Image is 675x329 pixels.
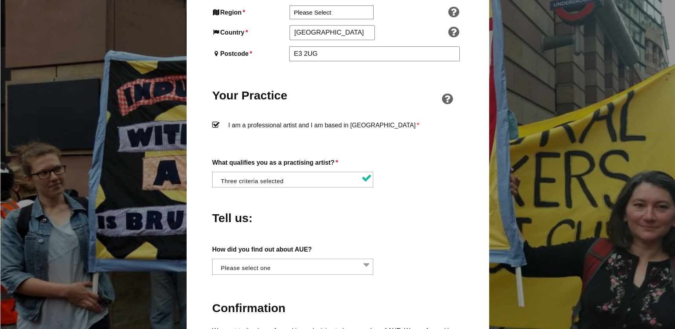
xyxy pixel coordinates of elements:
[212,300,464,316] h2: Confirmation
[212,157,464,168] label: What qualifies you as a practising artist?
[212,88,288,103] h2: Your Practice
[212,27,288,38] label: Country
[212,244,464,255] label: How did you find out about AUE?
[212,7,288,18] label: Region
[212,210,288,226] h2: Tell us:
[212,120,464,143] label: I am a professional artist and I am based in [GEOGRAPHIC_DATA]
[212,48,288,59] label: Postcode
